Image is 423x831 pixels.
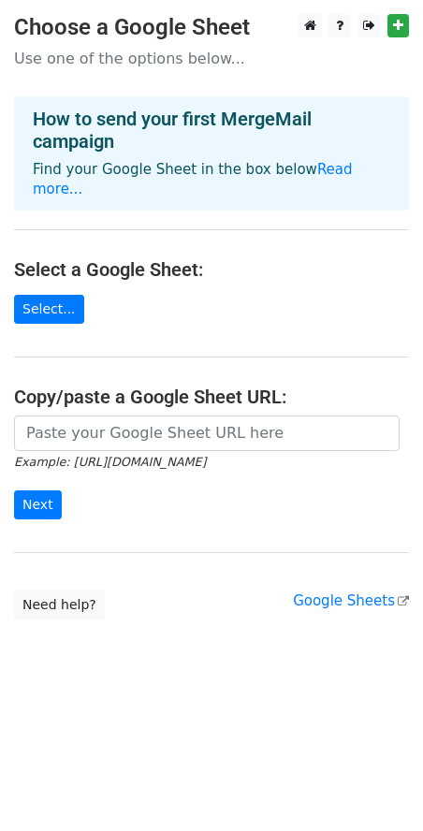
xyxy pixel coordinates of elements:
h4: Select a Google Sheet: [14,258,409,281]
input: Paste your Google Sheet URL here [14,415,400,451]
small: Example: [URL][DOMAIN_NAME] [14,455,206,469]
h4: Copy/paste a Google Sheet URL: [14,386,409,408]
h3: Choose a Google Sheet [14,14,409,41]
a: Select... [14,295,84,324]
a: Read more... [33,161,353,197]
a: Need help? [14,590,105,620]
p: Find your Google Sheet in the box below [33,160,390,199]
p: Use one of the options below... [14,49,409,68]
input: Next [14,490,62,519]
a: Google Sheets [293,592,409,609]
h4: How to send your first MergeMail campaign [33,108,390,153]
